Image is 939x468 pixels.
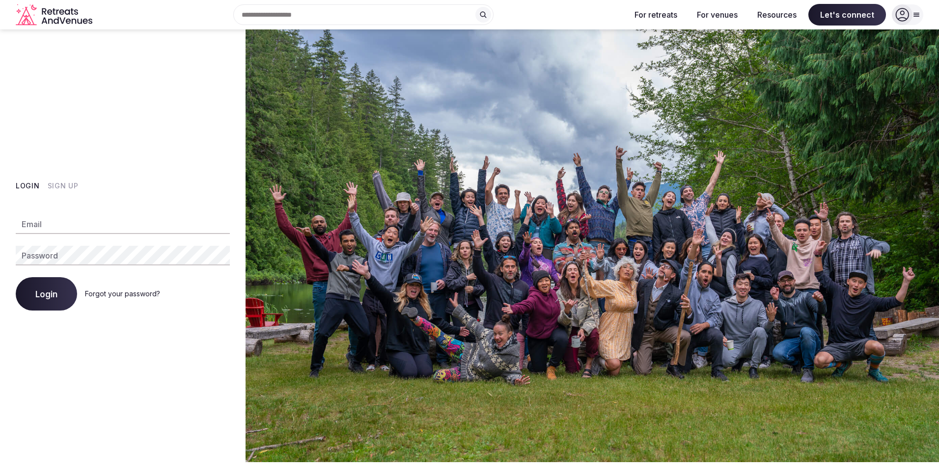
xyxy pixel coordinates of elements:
[689,4,746,26] button: For venues
[246,29,939,462] img: My Account Background
[808,4,886,26] span: Let's connect
[48,181,79,191] button: Sign Up
[749,4,804,26] button: Resources
[16,181,40,191] button: Login
[16,277,77,311] button: Login
[35,289,57,299] span: Login
[16,4,94,26] svg: Retreats and Venues company logo
[16,4,94,26] a: Visit the homepage
[85,289,160,298] a: Forgot your password?
[627,4,685,26] button: For retreats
